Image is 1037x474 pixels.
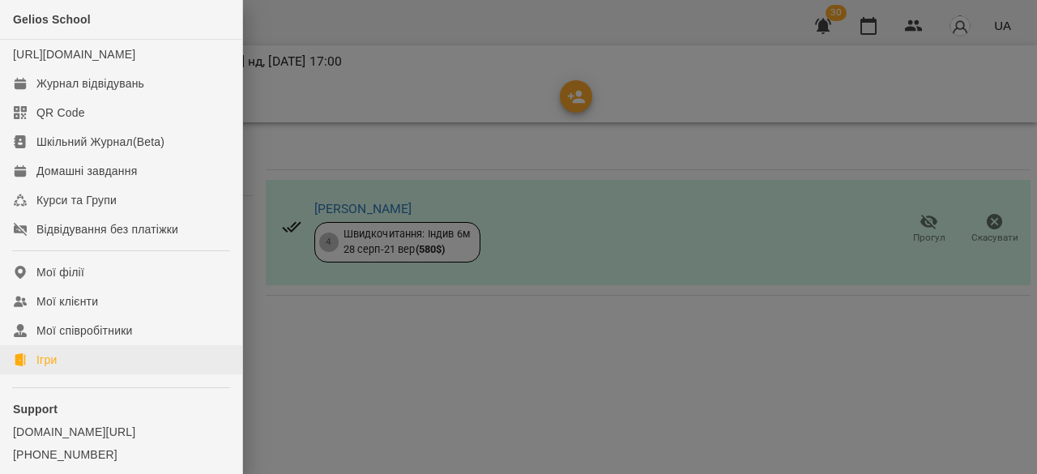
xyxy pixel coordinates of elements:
div: QR Code [36,105,85,121]
a: [PHONE_NUMBER] [13,446,229,463]
div: Курси та Групи [36,192,117,208]
div: Відвідування без платіжки [36,221,178,237]
p: Support [13,401,229,417]
div: Мої співробітники [36,322,133,339]
a: [URL][DOMAIN_NAME] [13,48,135,61]
a: [DOMAIN_NAME][URL] [13,424,229,440]
div: Мої філії [36,264,84,280]
div: Ігри [36,352,57,368]
div: Шкільний Журнал(Beta) [36,134,164,150]
span: Gelios School [13,13,91,26]
div: Мої клієнти [36,293,98,310]
div: Домашні завдання [36,163,137,179]
div: Журнал відвідувань [36,75,144,92]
